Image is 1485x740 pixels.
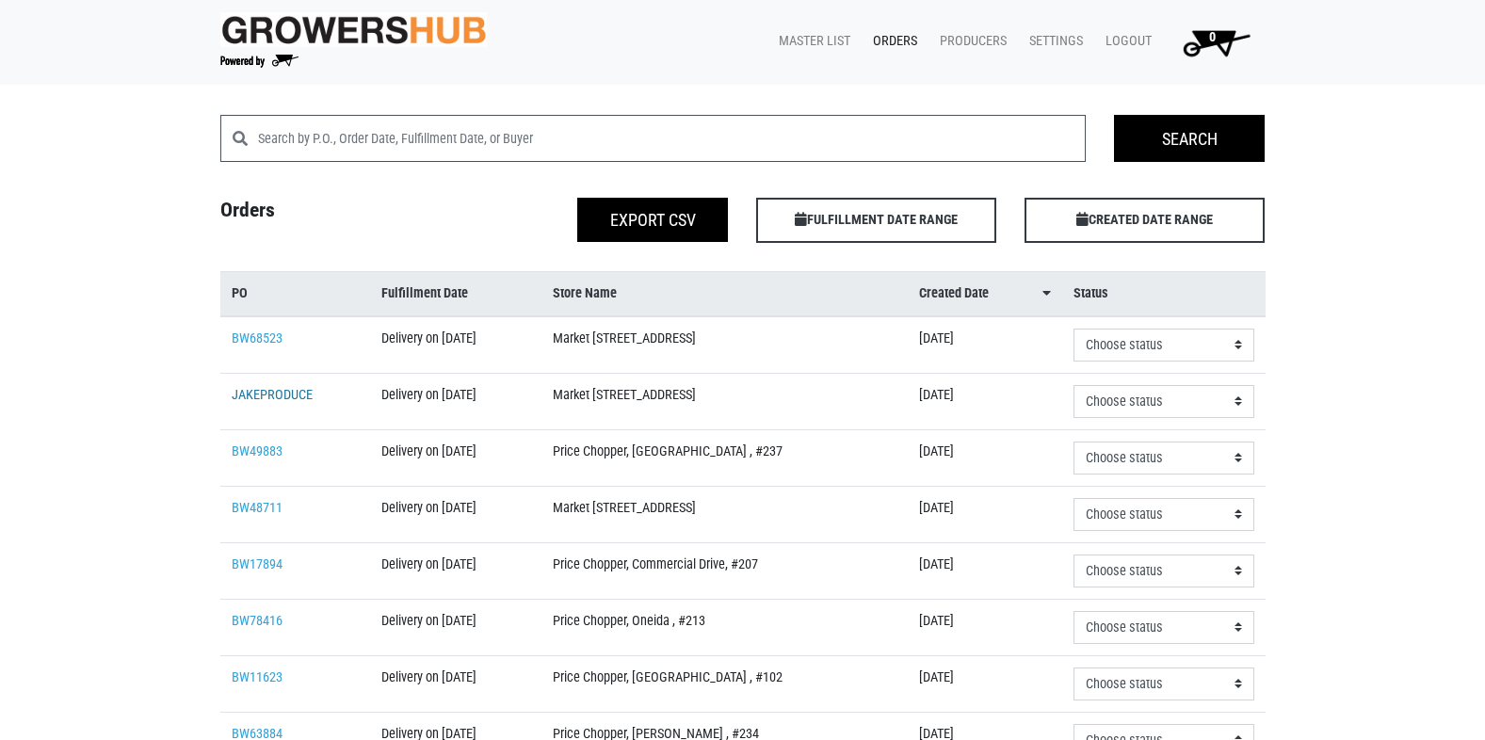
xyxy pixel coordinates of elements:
td: Delivery on [DATE] [370,373,541,429]
a: Producers [925,24,1014,59]
a: Logout [1090,24,1159,59]
td: Delivery on [DATE] [370,542,541,599]
span: Store Name [553,283,617,304]
a: Created Date [919,283,1051,304]
input: Search by P.O., Order Date, Fulfillment Date, or Buyer [258,115,1087,162]
a: Status [1073,283,1253,304]
td: Price Chopper, [GEOGRAPHIC_DATA] , #237 [541,429,908,486]
td: [DATE] [908,486,1062,542]
td: Delivery on [DATE] [370,486,541,542]
td: Delivery on [DATE] [370,599,541,655]
h4: Orders [206,198,475,235]
a: Master List [764,24,858,59]
span: PO [232,283,248,304]
td: Delivery on [DATE] [370,316,541,374]
td: [DATE] [908,655,1062,712]
input: Search [1114,115,1265,162]
a: Settings [1014,24,1090,59]
a: BW48711 [232,500,282,516]
img: Powered by Big Wheelbarrow [220,55,299,68]
a: BW11623 [232,669,282,685]
a: Orders [858,24,925,59]
span: Status [1073,283,1108,304]
td: Delivery on [DATE] [370,429,541,486]
td: [DATE] [908,316,1062,374]
span: 0 [1209,29,1216,45]
td: [DATE] [908,599,1062,655]
a: BW68523 [232,330,282,346]
a: JAKEPRODUCE [232,387,313,403]
span: FULFILLMENT DATE RANGE [756,198,996,243]
a: BW49883 [232,443,282,459]
td: Price Chopper, [GEOGRAPHIC_DATA] , #102 [541,655,908,712]
td: Market [STREET_ADDRESS] [541,316,908,374]
a: BW17894 [232,556,282,572]
a: 0 [1159,24,1266,61]
a: Store Name [553,283,896,304]
td: [DATE] [908,373,1062,429]
span: Created Date [919,283,989,304]
td: [DATE] [908,429,1062,486]
button: Export CSV [577,198,728,242]
img: Cart [1174,24,1258,61]
img: original-fc7597fdc6adbb9d0e2ae620e786d1a2.jpg [220,12,488,47]
td: Price Chopper, Oneida , #213 [541,599,908,655]
td: Market [STREET_ADDRESS] [541,486,908,542]
td: Price Chopper, Commercial Drive, #207 [541,542,908,599]
td: [DATE] [908,542,1062,599]
a: PO [232,283,360,304]
span: CREATED DATE RANGE [1025,198,1265,243]
span: Fulfillment Date [381,283,468,304]
td: Delivery on [DATE] [370,655,541,712]
a: Fulfillment Date [381,283,530,304]
td: Market [STREET_ADDRESS] [541,373,908,429]
a: BW78416 [232,613,282,629]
